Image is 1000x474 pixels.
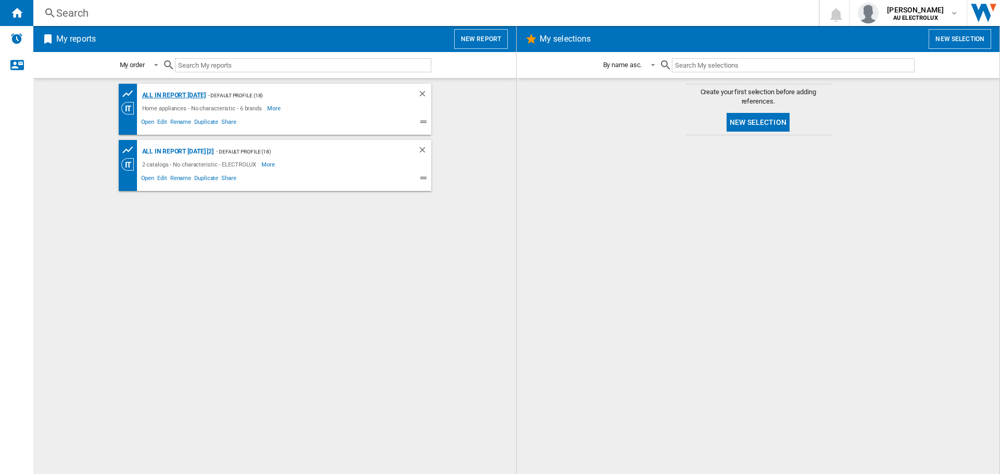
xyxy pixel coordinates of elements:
img: alerts-logo.svg [10,32,23,45]
span: Open [140,173,156,186]
span: More [267,102,282,114]
div: Delete [418,89,431,102]
button: New selection [929,29,991,49]
span: Edit [156,117,169,130]
input: Search My selections [672,58,914,72]
button: New selection [727,113,790,132]
span: Share [220,173,238,186]
div: All in report [DATE] [140,89,206,102]
div: Product prices grid [121,87,140,100]
span: More [261,158,277,171]
div: Home appliances - No characteristic - 6 brands [140,102,267,114]
span: Create your first selection before adding references. [685,87,831,106]
div: - Default profile (18) [206,89,397,102]
div: Category View [121,102,140,114]
span: Duplicate [193,117,220,130]
span: Share [220,117,238,130]
div: Product prices grid [121,144,140,157]
img: profile.jpg [858,3,879,23]
div: Search [56,6,792,20]
h2: My reports [54,29,98,49]
input: Search My reports [175,58,431,72]
div: Delete [418,145,431,158]
div: Category View [121,158,140,171]
button: New report [454,29,508,49]
span: Duplicate [193,173,220,186]
span: Rename [169,117,193,130]
div: - Default profile (18) [214,145,396,158]
span: Rename [169,173,193,186]
div: 2 catalogs - No characteristic - ELECTROLUX [140,158,262,171]
h2: My selections [537,29,593,49]
span: [PERSON_NAME] [887,5,944,15]
span: Edit [156,173,169,186]
div: By name asc. [603,61,642,69]
div: My order [120,61,145,69]
div: All in report [DATE] [2] [140,145,214,158]
span: Open [140,117,156,130]
b: AU ELECTROLUX [893,15,938,21]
